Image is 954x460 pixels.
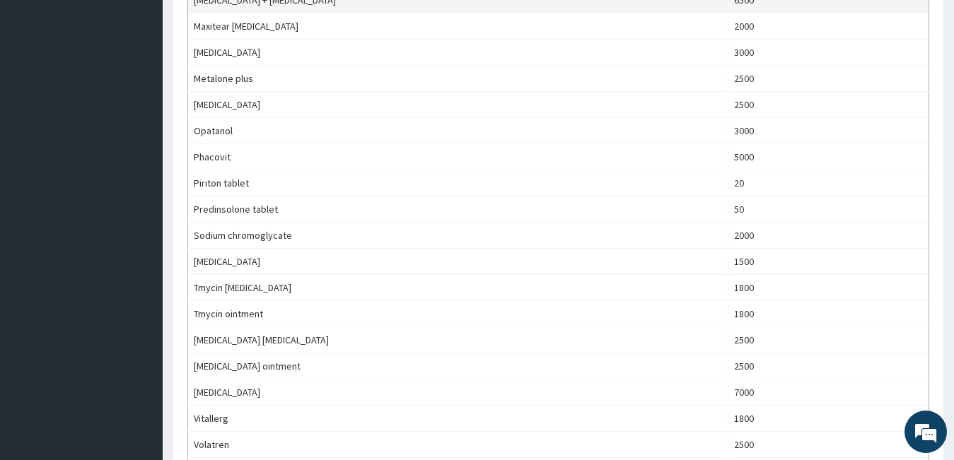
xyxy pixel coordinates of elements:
td: 2000 [728,223,929,249]
td: 1500 [728,249,929,275]
td: Tmycin [MEDICAL_DATA] [188,275,728,301]
td: [MEDICAL_DATA] ointment [188,353,728,379]
td: Sodium chromoglycate [188,223,728,249]
td: Metalone plus [188,66,728,92]
img: d_794563401_company_1708531726252_794563401 [26,71,57,106]
td: 2000 [728,13,929,40]
td: Predinsolone tablet [188,196,728,223]
td: 1800 [728,275,929,301]
div: Chat with us now [74,79,238,98]
div: Minimize live chat window [232,7,266,41]
td: 3000 [728,40,929,66]
td: Vitallerg [188,406,728,432]
td: [MEDICAL_DATA] [188,249,728,275]
td: Maxitear [MEDICAL_DATA] [188,13,728,40]
td: 2500 [728,327,929,353]
td: 2500 [728,66,929,92]
td: 3000 [728,118,929,144]
td: 2500 [728,353,929,379]
td: Opatanol [188,118,728,144]
td: Tmycin ointment [188,301,728,327]
td: 20 [728,170,929,196]
td: 50 [728,196,929,223]
td: 1800 [728,301,929,327]
td: [MEDICAL_DATA] [188,92,728,118]
td: Piriton tablet [188,170,728,196]
td: [MEDICAL_DATA] [188,379,728,406]
span: We're online! [82,139,195,282]
td: 1800 [728,406,929,432]
td: [MEDICAL_DATA] [188,40,728,66]
td: 2500 [728,432,929,458]
td: Phacovit [188,144,728,170]
td: Volatren [188,432,728,458]
td: [MEDICAL_DATA] [MEDICAL_DATA] [188,327,728,353]
td: 7000 [728,379,929,406]
td: 2500 [728,92,929,118]
td: 5000 [728,144,929,170]
textarea: Type your message and hit 'Enter' [7,308,269,358]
